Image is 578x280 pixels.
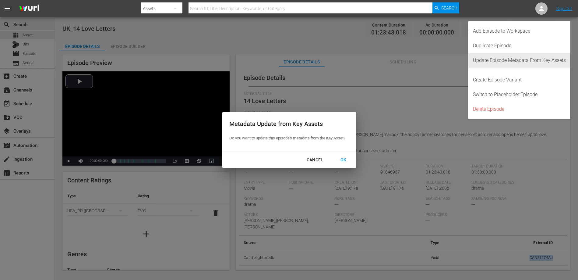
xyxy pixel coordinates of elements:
[441,2,457,13] span: Search
[229,135,345,141] p: Do you want to update this episode's metadata from the Key Asset?
[473,38,566,53] div: Duplicate Episode
[299,154,331,166] button: Cancel
[473,53,566,68] div: Update Episode Metadata From Key Assets
[473,73,566,87] div: Create Episode Variant
[333,154,354,166] button: OK
[473,102,566,117] div: Delete Episode
[473,24,566,38] div: Add Episode to Workspace
[4,5,11,12] span: menu
[229,120,345,128] div: Metadata Update from Key Assets
[336,156,351,164] div: OK
[473,87,566,102] div: Switch to Placeholder Episode
[15,2,44,16] img: ans4CAIJ8jUAAAAAAAAAAAAAAAAAAAAAAAAgQb4GAAAAAAAAAAAAAAAAAAAAAAAAJMjXAAAAAAAAAAAAAAAAAAAAAAAAgAT5G...
[556,6,572,11] a: Sign Out
[302,156,328,164] div: Cancel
